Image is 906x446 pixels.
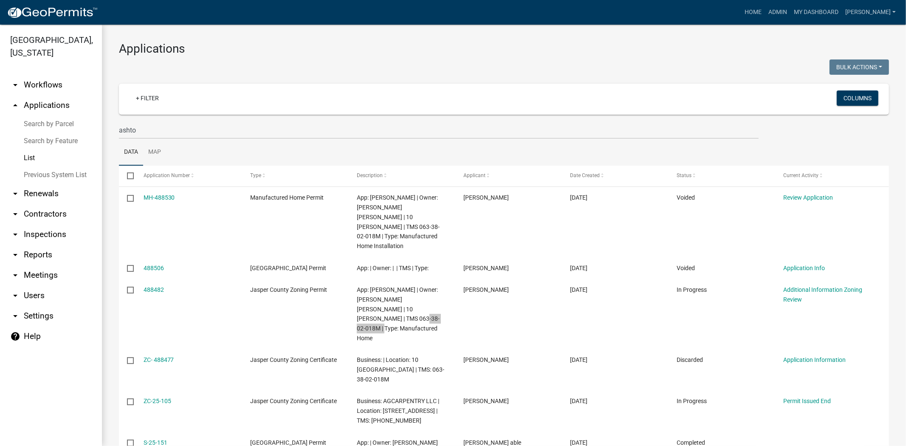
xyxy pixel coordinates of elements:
span: App: Bobbie kemmerlin | Owner: HERNANDEZ EMMANUEL MARTINEZ | 10 ASHTON PL | TMS 063-38-02-018M | ... [357,194,440,249]
span: Type [250,172,261,178]
button: Bulk Actions [830,59,889,75]
span: Jasper County Building Permit [250,439,326,446]
a: ZC-25-105 [144,398,171,404]
datatable-header-cell: Select [119,166,135,186]
span: 04/23/2025 [570,398,587,404]
input: Search for applications [119,121,759,139]
datatable-header-cell: Type [242,166,348,186]
a: MH-488530 [144,194,175,201]
datatable-header-cell: Current Activity [775,166,882,186]
span: Business: | Location: 10 ASHTON PL | TMS: 063-38-02-018M [357,356,444,383]
span: Description [357,172,383,178]
a: Permit Issued End [783,398,831,404]
span: Bobbie kemmerlin [463,265,509,271]
span: Applicant [463,172,485,178]
a: Home [741,4,765,20]
span: 10/06/2025 [570,265,587,271]
i: arrow_drop_down [10,229,20,240]
a: Admin [765,4,790,20]
i: help [10,331,20,342]
span: App: Elizabeth lile-pajon | Owner: HERNANDEZ EMMANUEL MARTINEZ | 10 ASHTON PL | TMS 063-38-02-018... [357,286,440,342]
span: Lourdes guadarrama [463,398,509,404]
a: Map [143,139,166,166]
span: Bobbie kemmerlin [463,356,509,363]
i: arrow_drop_down [10,189,20,199]
i: arrow_drop_up [10,100,20,110]
a: [PERSON_NAME] [842,4,899,20]
span: Application Number [144,172,190,178]
span: oneal able [463,439,521,446]
span: Bobbie kemmerlin [463,286,509,293]
span: Jasper County Zoning Certificate [250,356,337,363]
span: Current Activity [783,172,819,178]
a: Additional Information Zoning Review [783,286,862,303]
span: 10/06/2025 [570,194,587,201]
a: + Filter [129,90,166,106]
span: App: | Owner: | | TMS | Type: [357,265,429,271]
span: Status [677,172,691,178]
button: Columns [837,90,878,106]
span: Jasper County Zoning Permit [250,286,327,293]
datatable-header-cell: Applicant [455,166,562,186]
i: arrow_drop_down [10,209,20,219]
span: In Progress [677,398,707,404]
span: Jasper County Zoning Certificate [250,398,337,404]
span: Date Created [570,172,600,178]
a: Application Information [783,356,846,363]
span: Voided [677,194,695,201]
span: Jasper County Building Permit [250,265,326,271]
span: Bobbie kemmerlin [463,194,509,201]
span: Manufactured Home Permit [250,194,324,201]
span: In Progress [677,286,707,293]
i: arrow_drop_down [10,270,20,280]
a: S-25-151 [144,439,167,446]
datatable-header-cell: Description [349,166,455,186]
datatable-header-cell: Status [669,166,775,186]
span: Voided [677,265,695,271]
h3: Applications [119,42,889,56]
datatable-header-cell: Date Created [562,166,669,186]
i: arrow_drop_down [10,250,20,260]
span: Business: AGCARPENTRY LLC | Location: 92 Ashton Pl, Ridgeland, SC, 29936 | TMS: 063-38-02-018 [357,398,439,424]
i: arrow_drop_down [10,311,20,321]
a: ZC- 488477 [144,356,174,363]
datatable-header-cell: Application Number [135,166,242,186]
span: 10/06/2025 [570,356,587,363]
i: arrow_drop_down [10,291,20,301]
i: arrow_drop_down [10,80,20,90]
span: 10/06/2025 [570,286,587,293]
span: 04/01/2025 [570,439,587,446]
a: My Dashboard [790,4,842,20]
a: Review Application [783,194,833,201]
span: Completed [677,439,705,446]
a: Application Info [783,265,825,271]
a: Data [119,139,143,166]
a: 488506 [144,265,164,271]
a: 488482 [144,286,164,293]
span: Discarded [677,356,703,363]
